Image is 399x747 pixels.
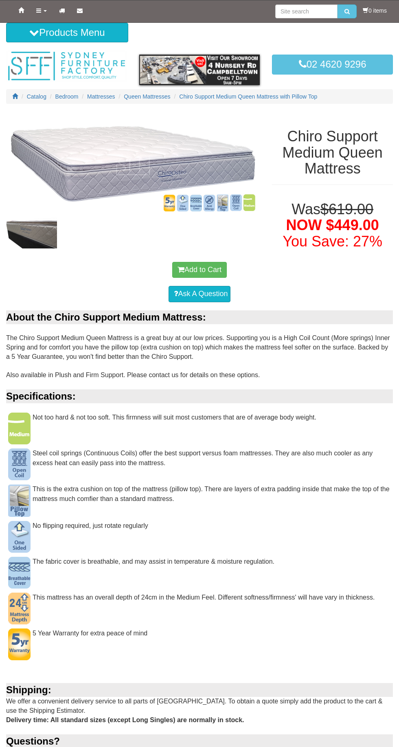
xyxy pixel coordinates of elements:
[6,389,393,403] div: Specifications:
[55,93,79,100] a: Bedroom
[139,55,260,85] img: showroom.gif
[87,93,115,100] a: Mattresses
[320,201,373,218] del: $619.00
[124,93,170,100] a: Queen Mattresses
[6,716,244,723] b: Delivery time: All standard sizes (except Long Singles) are normally in stock.
[6,413,393,431] div: Not too hard & not too soft. This firmness will suit most customers that are of average body weight.
[6,628,393,646] div: 5 Year Warranty for extra peace of mind
[8,557,31,589] img: Breathable
[272,55,393,74] a: 02 4620 9296
[272,201,393,250] h1: Was
[6,521,393,539] div: No flipping required, just rotate regularly
[6,51,127,82] img: Sydney Furniture Factory
[8,628,31,660] img: 5 Year Warranty
[8,448,31,480] img: Continuous Coils
[286,217,379,233] span: NOW $449.00
[6,557,393,575] div: The fabric cover is breathable, and may assist in temperature & moisture regulation.
[283,233,382,250] font: You Save: 27%
[6,310,393,324] div: About the Chiro Support Medium Mattress:
[8,593,31,624] img: 24cm Deep
[6,484,393,512] div: This is the extra cushion on top of the mattress (pillow top). There are layers of extra padding ...
[179,93,317,100] a: Chiro Support Medium Queen Mattress with Pillow Top
[275,4,338,18] input: Site search
[8,521,31,553] img: One Sided
[8,413,31,444] img: Medium Support
[172,262,227,278] button: Add to Cart
[27,93,46,100] a: Catalog
[363,7,387,15] li: 0 items
[6,683,393,697] div: Shipping:
[272,128,393,177] h1: Chiro Support Medium Queen Mattress
[6,448,393,476] div: Steel coil springs (Continuous Coils) offer the best support versus foam mattresses. They are als...
[6,23,128,42] button: Products Menu
[8,484,31,517] img: Pillow Top
[6,593,393,611] div: This mattress has an overall depth of 24cm in the Medium Feel. Different softness/firmness' will ...
[169,286,230,302] a: Ask A Question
